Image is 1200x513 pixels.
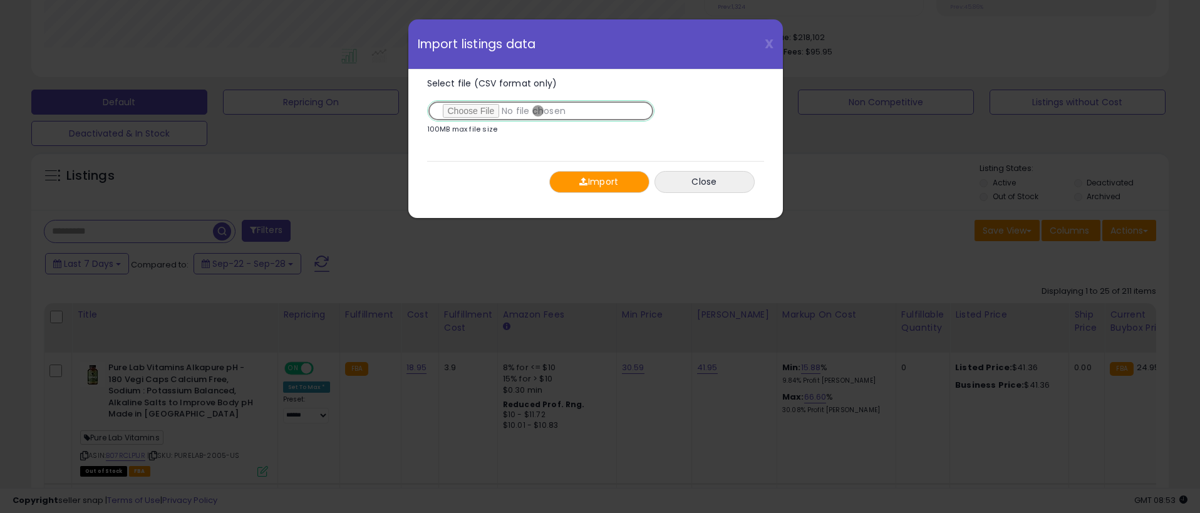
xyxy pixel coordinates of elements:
[427,126,498,133] p: 100MB max file size
[418,38,536,50] span: Import listings data
[549,171,649,193] button: Import
[654,171,755,193] button: Close
[427,77,557,90] span: Select file (CSV format only)
[765,35,773,53] span: X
